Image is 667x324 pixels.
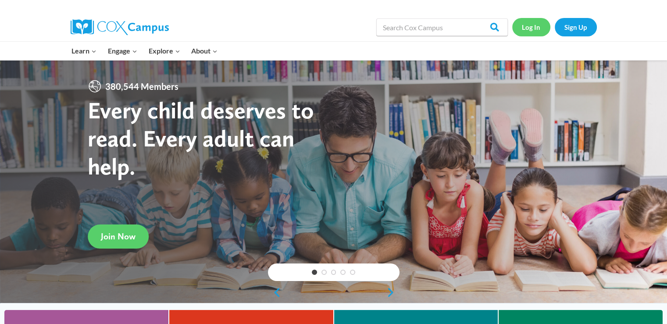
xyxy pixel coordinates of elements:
span: 380,544 Members [102,79,182,93]
nav: Primary Navigation [66,42,223,60]
input: Search Cox Campus [376,18,508,36]
a: 1 [312,270,317,275]
a: 3 [331,270,336,275]
button: Child menu of Explore [143,42,186,60]
button: Child menu of Learn [66,42,103,60]
a: next [386,287,399,298]
a: Log In [512,18,550,36]
a: Join Now [88,224,149,249]
a: previous [268,287,281,298]
a: 5 [350,270,355,275]
strong: Every child deserves to read. Every adult can help. [88,96,314,180]
img: Cox Campus [71,19,169,35]
button: Child menu of Engage [102,42,143,60]
a: Sign Up [555,18,597,36]
button: Child menu of About [185,42,223,60]
div: content slider buttons [268,284,399,301]
a: 4 [340,270,346,275]
span: Join Now [101,231,136,242]
nav: Secondary Navigation [512,18,597,36]
a: 2 [321,270,327,275]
